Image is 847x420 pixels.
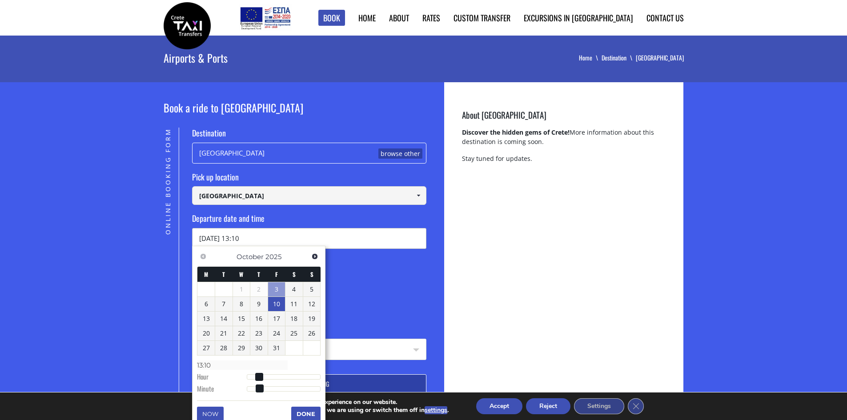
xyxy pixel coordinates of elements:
[164,20,211,29] a: Crete Taxi Transfers | Taxi transfers from Chania airport | Crete Taxi Transfers
[311,253,318,260] span: Next
[462,128,666,154] p: More information about this destination is coming soon.
[628,398,644,414] button: Close GDPR Cookie Banner
[215,326,233,340] a: 21
[462,128,570,136] strong: Discover the hidden gems of Crete!
[285,297,303,311] a: 11
[222,270,225,279] span: Tuesday
[602,53,636,62] a: Destination
[197,341,215,355] a: 27
[197,372,246,384] dt: Hour
[239,270,243,279] span: Wednesday
[526,398,570,414] button: Reject
[303,282,321,296] a: 5
[164,2,211,49] img: Crete Taxi Transfers | Taxi transfers from Chania airport | Crete Taxi Transfers
[250,297,268,311] a: 9
[197,251,209,263] a: Previous
[268,341,285,355] a: 31
[579,53,602,62] a: Home
[215,341,233,355] a: 28
[422,12,440,24] a: Rates
[293,270,296,279] span: Saturday
[197,326,215,340] a: 20
[358,12,376,24] a: Home
[200,253,207,260] span: Previous
[250,312,268,326] a: 16
[268,297,285,311] a: 10
[250,282,268,296] span: 2
[164,100,427,128] h2: Book a ride to [GEOGRAPHIC_DATA]
[197,384,246,396] dt: Minute
[233,341,250,355] a: 29
[318,10,345,26] a: Book
[268,312,285,326] a: 17
[462,109,666,128] h3: About [GEOGRAPHIC_DATA]
[454,12,510,24] a: Custom Transfer
[233,282,250,296] span: 1
[268,326,285,340] a: 24
[275,270,278,279] span: Friday
[215,312,233,326] a: 14
[192,128,426,143] label: Destination
[285,312,303,326] a: 18
[192,213,426,228] label: Departure date and time
[197,312,215,326] a: 13
[192,186,426,205] input: Select pickup location
[268,282,285,296] a: 3
[164,36,361,80] h1: Airports & Ports
[233,312,250,326] a: 15
[646,12,684,24] a: Contact us
[524,12,633,24] a: Excursions in [GEOGRAPHIC_DATA]
[237,252,264,261] span: October
[285,326,303,340] a: 25
[425,406,447,414] button: settings
[303,312,321,326] a: 19
[303,326,321,340] a: 26
[250,326,268,340] a: 23
[233,326,250,340] a: 22
[233,297,250,311] a: 8
[303,297,321,311] a: 12
[215,297,233,311] a: 7
[285,282,303,296] a: 4
[636,53,684,62] li: [GEOGRAPHIC_DATA]
[462,154,666,171] p: Stay tuned for updates.
[192,143,426,164] div: [GEOGRAPHIC_DATA]
[476,398,522,414] button: Accept
[310,270,313,279] span: Sunday
[265,252,281,261] span: 2025
[574,398,624,414] button: Settings
[239,4,292,31] img: e-bannersEUERDF180X90.jpg
[378,148,422,159] a: browse other
[192,172,426,187] label: Pick up location
[309,251,321,263] a: Next
[411,186,426,205] a: Show All Items
[257,270,260,279] span: Thursday
[250,341,268,355] a: 30
[197,297,215,311] a: 6
[389,12,409,24] a: About
[204,270,208,279] span: Monday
